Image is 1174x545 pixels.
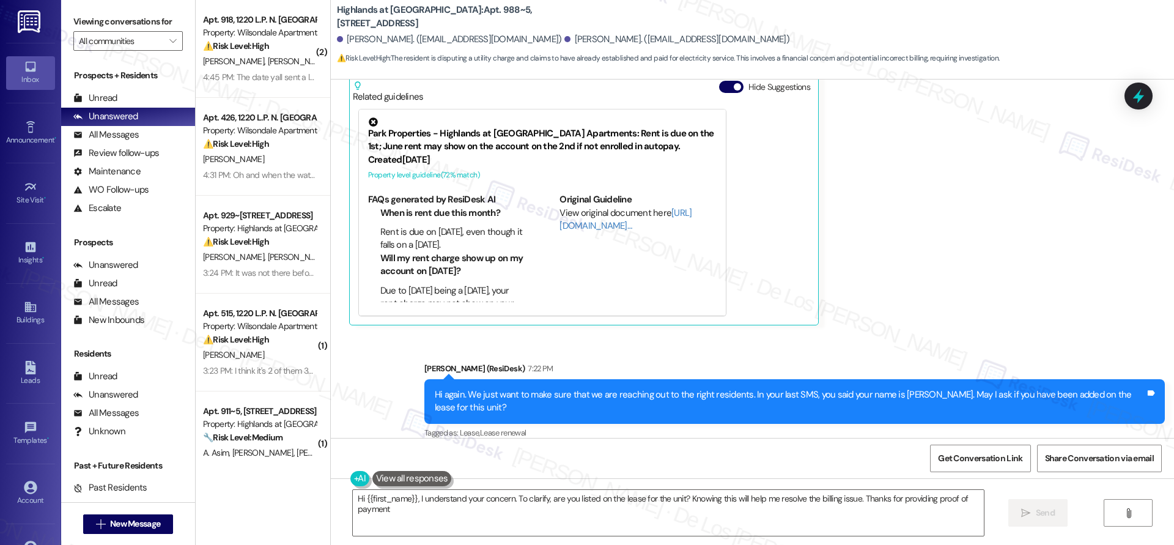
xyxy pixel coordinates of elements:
div: [PERSON_NAME]. ([EMAIL_ADDRESS][DOMAIN_NAME]) [564,33,789,46]
span: A. Asim [203,447,232,458]
a: Inbox [6,56,55,89]
a: Buildings [6,297,55,330]
div: Unanswered [73,110,138,123]
label: Hide Suggestions [748,81,810,94]
li: Due to [DATE] being a [DATE], your rent charge may not show on your account until [DATE]. [380,284,525,324]
span: • [54,134,56,143]
div: WO Follow-ups [73,184,149,196]
div: Unread [73,277,117,290]
div: Property: Highlands at [GEOGRAPHIC_DATA] Apartments [203,418,316,431]
span: Get Conversation Link [938,452,1022,465]
button: New Message [83,514,174,534]
span: • [42,254,44,262]
div: Escalate [73,202,121,215]
strong: 🔧 Risk Level: Medium [203,432,282,443]
span: [PERSON_NAME] [203,251,268,262]
div: Residents [61,347,195,360]
span: [PERSON_NAME] [232,447,297,458]
span: [PERSON_NAME] [203,349,264,360]
strong: ⚠️ Risk Level: High [203,40,269,51]
div: Property level guideline ( 72 % match) [368,169,717,182]
strong: ⚠️ Risk Level: High [203,138,269,149]
div: [PERSON_NAME] (ResiDesk) [424,362,1165,379]
span: • [44,194,46,202]
span: [PERSON_NAME] [267,56,328,67]
div: Apt. 911~5, [STREET_ADDRESS] [203,405,316,418]
a: Templates • [6,417,55,450]
div: View original document here [559,207,717,233]
div: Tagged as: [424,424,1165,442]
label: Viewing conversations for [73,12,183,31]
div: Created [DATE] [368,154,717,166]
button: Send [1008,499,1068,527]
span: [PERSON_NAME] [203,56,268,67]
div: [PERSON_NAME]. ([EMAIL_ADDRESS][DOMAIN_NAME]) [337,33,562,46]
div: Related guidelines [353,81,424,103]
div: Unanswered [73,388,138,401]
img: ResiDesk Logo [18,10,43,33]
textarea: Hi {{first_name}}, I understand your concern. To clarify, are you listed [353,490,984,536]
i:  [1124,508,1133,518]
button: Get Conversation Link [930,445,1030,472]
span: [PERSON_NAME] [267,251,328,262]
li: Will my rent charge show up on my account on [DATE]? [380,252,525,278]
span: [PERSON_NAME] [203,154,264,165]
span: Lease renewal [480,428,526,438]
div: All Messages [73,407,139,420]
strong: ⚠️ Risk Level: High [203,334,269,345]
div: Unknown [73,425,125,438]
li: When is rent due this month? [380,207,525,220]
span: [PERSON_NAME] [297,447,358,458]
strong: ⚠️ Risk Level: High [337,53,389,63]
a: Site Visit • [6,177,55,210]
div: Property: Wilsondale Apartments [203,26,316,39]
i:  [1021,508,1030,518]
b: Original Guideline [559,193,632,206]
div: Unread [73,92,117,105]
span: • [47,434,49,443]
a: Leads [6,357,55,390]
b: Highlands at [GEOGRAPHIC_DATA]: Apt. 988~5, [STREET_ADDRESS] [337,4,581,30]
div: Apt. 515, 1220 L.P. N. [GEOGRAPHIC_DATA] [203,307,316,320]
span: Lease , [460,428,480,438]
div: Prospects [61,236,195,249]
div: Unanswered [73,259,138,272]
div: Past + Future Residents [61,459,195,472]
div: Apt. 918, 1220 L.P. N. [GEOGRAPHIC_DATA] [203,13,316,26]
span: New Message [110,517,160,530]
li: Rent is due on [DATE], even though it falls on a [DATE]. [380,226,525,252]
a: [URL][DOMAIN_NAME]… [559,207,692,232]
button: Share Conversation via email [1037,445,1162,472]
div: Apt. 426, 1220 L.P. N. [GEOGRAPHIC_DATA] [203,111,316,124]
div: Prospects + Residents [61,69,195,82]
div: Apt. 929~[STREET_ADDRESS] [203,209,316,222]
a: Account [6,477,55,510]
div: All Messages [73,128,139,141]
i:  [169,36,176,46]
span: : The resident is disputing a utility charge and claims to have already established and paid for ... [337,52,1000,65]
div: 3:23 PM: I think it's 2 of them 376142 and 376414 [203,365,372,376]
a: Insights • [6,237,55,270]
div: All Messages [73,295,139,308]
div: 4:45 PM: The date yall sent a letter about the inspection they take pictures of the mold on top o... [203,72,792,83]
div: Review follow-ups [73,147,159,160]
div: Maintenance [73,165,141,178]
div: New Inbounds [73,314,144,327]
div: 4:31 PM: Oh and when the water leaked all over the kitchen I used my towels to help soak up the w... [203,169,945,180]
div: Hi again. We just want to make sure that we are reaching out to the right residents. In your last... [435,388,1145,415]
div: Property: Wilsondale Apartments [203,320,316,333]
div: Park Properties - Highlands at [GEOGRAPHIC_DATA] Apartments: Rent is due on the 1st; June rent ma... [368,117,717,154]
input: All communities [79,31,163,51]
div: Property: Wilsondale Apartments [203,124,316,137]
span: Send [1036,506,1055,519]
div: 7:22 PM [525,362,553,375]
div: Unread [73,370,117,383]
i:  [96,519,105,529]
div: Past Residents [73,481,147,494]
b: FAQs generated by ResiDesk AI [368,193,495,206]
strong: ⚠️ Risk Level: High [203,236,269,247]
div: Property: Highlands at [GEOGRAPHIC_DATA] Apartments [203,222,316,235]
span: Share Conversation via email [1045,452,1154,465]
